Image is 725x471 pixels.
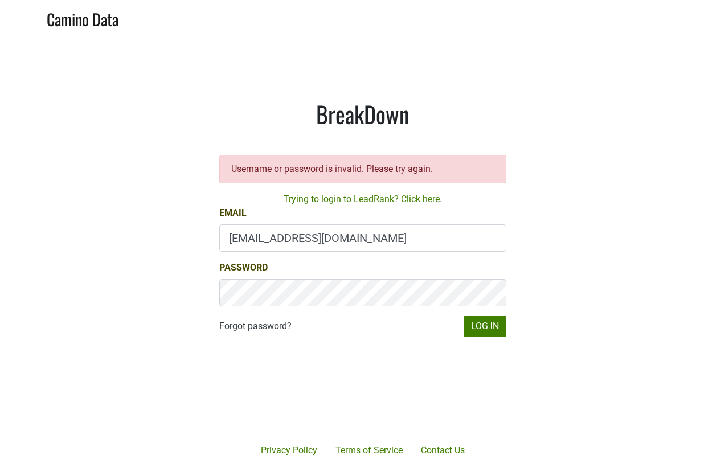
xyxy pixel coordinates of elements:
a: Contact Us [412,439,474,462]
button: Log In [464,316,506,337]
a: Forgot password? [219,320,292,333]
div: Username or password is invalid. Please try again. [219,155,506,183]
a: Camino Data [47,5,118,31]
h1: BreakDown [219,100,506,128]
a: Terms of Service [326,439,412,462]
label: Email [219,206,247,220]
a: Privacy Policy [252,439,326,462]
a: Trying to login to LeadRank? Click here. [284,194,442,204]
label: Password [219,261,268,275]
